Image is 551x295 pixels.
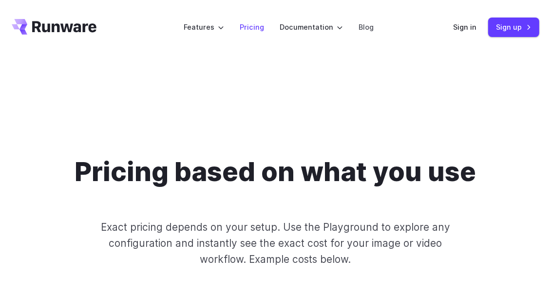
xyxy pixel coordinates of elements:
a: Sign in [453,21,476,33]
a: Pricing [240,21,264,33]
label: Features [184,21,224,33]
label: Documentation [280,21,343,33]
h1: Pricing based on what you use [75,156,476,188]
a: Sign up [488,18,539,37]
a: Go to / [12,19,96,35]
p: Exact pricing depends on your setup. Use the Playground to explore any configuration and instantl... [91,219,460,268]
a: Blog [359,21,374,33]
